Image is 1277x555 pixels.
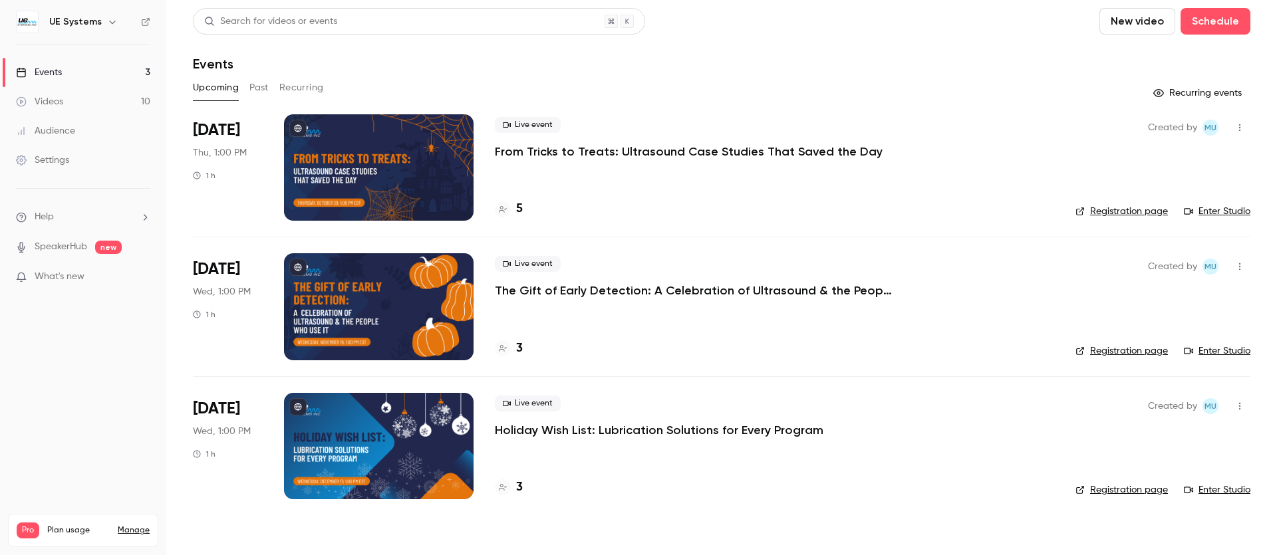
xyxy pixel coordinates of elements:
span: [DATE] [193,259,240,280]
button: Recurring [279,77,324,98]
a: The Gift of Early Detection: A Celebration of Ultrasound & the People Who Use It [495,282,894,298]
a: Enter Studio [1184,205,1250,218]
button: Past [249,77,269,98]
div: Dec 17 Wed, 1:00 PM (America/Detroit) [193,393,263,499]
a: Manage [118,525,150,536]
span: Live event [495,256,561,272]
div: 1 h [193,449,215,459]
span: What's new [35,270,84,284]
button: Recurring events [1147,82,1250,104]
h1: Events [193,56,233,72]
button: Schedule [1181,8,1250,35]
button: New video [1099,8,1175,35]
div: Oct 30 Thu, 1:00 PM (America/Detroit) [193,114,263,221]
a: Holiday Wish List: Lubrication Solutions for Every Program [495,422,823,438]
span: Live event [495,117,561,133]
iframe: Noticeable Trigger [134,271,150,283]
a: 3 [495,340,523,358]
span: new [95,241,122,254]
div: Videos [16,95,63,108]
a: Registration page [1075,344,1168,358]
span: Created by [1148,120,1197,136]
img: UE Systems [17,11,38,33]
a: SpeakerHub [35,240,87,254]
span: MU [1205,398,1216,414]
div: Nov 19 Wed, 1:00 PM (America/Detroit) [193,253,263,360]
span: MU [1205,120,1216,136]
span: Marketing UE Systems [1203,259,1218,275]
span: Marketing UE Systems [1203,398,1218,414]
span: [DATE] [193,120,240,141]
a: Enter Studio [1184,344,1250,358]
span: MU [1205,259,1216,275]
h4: 5 [516,200,523,218]
span: Help [35,210,54,224]
h6: UE Systems [49,15,102,29]
h4: 3 [516,340,523,358]
span: Created by [1148,259,1197,275]
div: 1 h [193,309,215,320]
div: 1 h [193,170,215,181]
span: [DATE] [193,398,240,419]
span: Wed, 1:00 PM [193,425,251,438]
li: help-dropdown-opener [16,210,150,224]
span: Wed, 1:00 PM [193,285,251,298]
div: Search for videos or events [204,15,337,29]
div: Events [16,66,62,79]
a: 3 [495,479,523,497]
div: Audience [16,124,75,138]
button: Upcoming [193,77,239,98]
div: Settings [16,154,69,167]
span: Created by [1148,398,1197,414]
span: Live event [495,395,561,411]
a: 5 [495,200,523,218]
span: Thu, 1:00 PM [193,146,247,160]
span: Pro [17,522,39,538]
span: Plan usage [47,525,110,536]
span: Marketing UE Systems [1203,120,1218,136]
a: Enter Studio [1184,483,1250,497]
h4: 3 [516,479,523,497]
a: Registration page [1075,205,1168,218]
a: Registration page [1075,483,1168,497]
a: From Tricks to Treats: Ultrasound Case Studies That Saved the Day [495,144,883,160]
